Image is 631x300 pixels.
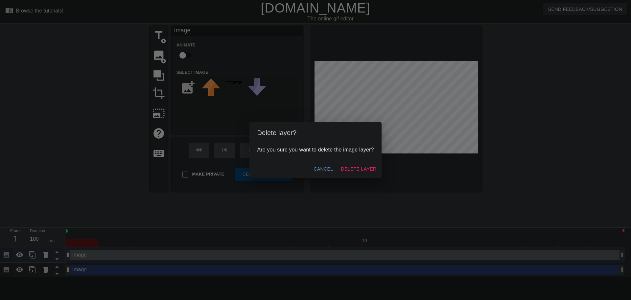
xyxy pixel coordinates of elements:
button: Delete Layer [338,163,379,175]
span: Cancel [314,165,333,173]
button: Cancel [311,163,336,175]
span: Delete Layer [341,165,376,173]
p: Are you sure you want to delete the image layer? [257,146,374,154]
h2: Delete layer? [257,127,374,138]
